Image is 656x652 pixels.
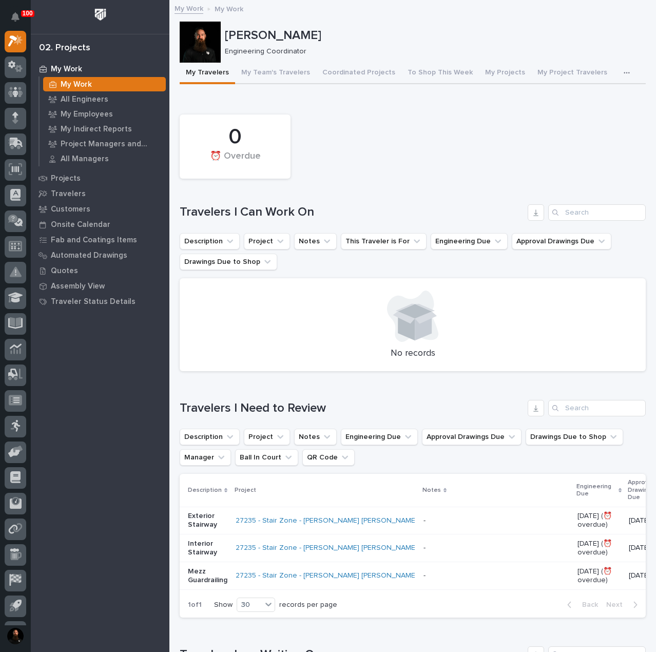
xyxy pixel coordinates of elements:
div: 30 [237,600,262,610]
p: Quotes [51,266,78,276]
p: Engineering Due [576,481,616,500]
input: Search [548,204,646,221]
button: Drawings Due to Shop [526,429,623,445]
button: My Project Travelers [531,63,613,84]
button: Drawings Due to Shop [180,254,277,270]
button: Engineering Due [341,429,418,445]
p: Mezz Guardrailing [188,567,227,585]
p: [DATE] (⏰ overdue) [577,512,621,529]
p: 100 [23,10,33,17]
div: 0 [197,124,273,150]
p: Projects [51,174,81,183]
a: Quotes [31,263,169,278]
a: My Work [175,2,203,14]
a: My Work [40,77,169,91]
p: Approval Drawings Due [628,477,654,503]
a: Customers [31,201,169,217]
a: Assembly View [31,278,169,294]
span: Next [606,600,629,609]
button: Notes [294,429,337,445]
div: ⏰ Overdue [197,151,273,172]
a: Traveler Status Details [31,294,169,309]
p: records per page [279,601,337,609]
button: users-avatar [5,625,26,647]
p: My Work [215,3,243,14]
img: Workspace Logo [91,5,110,24]
button: Engineering Due [431,233,508,250]
button: My Travelers [180,63,235,84]
p: [DATE] (⏰ overdue) [577,540,621,557]
button: Coordinated Projects [316,63,401,84]
button: Approval Drawings Due [512,233,611,250]
div: - [423,571,426,580]
button: Description [180,429,240,445]
div: Notifications100 [13,12,26,29]
p: Fab and Coatings Items [51,236,137,245]
p: Assembly View [51,282,105,291]
p: My Indirect Reports [61,125,132,134]
div: - [423,516,426,525]
button: Project [244,233,290,250]
p: All Managers [61,155,109,164]
p: Traveler Status Details [51,297,136,306]
button: My Projects [479,63,531,84]
p: 1 of 1 [180,592,210,618]
a: 27235 - Stair Zone - [PERSON_NAME] [PERSON_NAME] - Batting Cage Stairs [236,544,487,552]
a: All Engineers [40,92,169,106]
p: No records [192,348,633,359]
p: Project [235,485,256,496]
a: 27235 - Stair Zone - [PERSON_NAME] [PERSON_NAME] - Batting Cage Stairs [236,516,487,525]
p: My Work [61,80,92,89]
p: Customers [51,205,90,214]
a: My Work [31,61,169,76]
span: Back [576,600,598,609]
a: Projects [31,170,169,186]
a: Travelers [31,186,169,201]
a: Onsite Calendar [31,217,169,232]
p: Engineering Coordinator [225,47,638,56]
p: All Engineers [61,95,108,104]
button: Notifications [5,6,26,28]
button: QR Code [302,449,355,466]
a: All Managers [40,151,169,166]
button: Notes [294,233,337,250]
p: Show [214,601,233,609]
button: Ball In Court [235,449,298,466]
button: Project [244,429,290,445]
a: Project Managers and Engineers [40,137,169,151]
h1: Travelers I Can Work On [180,205,524,220]
button: This Traveler is For [341,233,427,250]
button: Manager [180,449,231,466]
button: Next [602,600,646,609]
p: Project Managers and Engineers [61,140,162,149]
button: Back [559,600,602,609]
p: Travelers [51,189,86,199]
p: Automated Drawings [51,251,127,260]
p: Notes [422,485,441,496]
p: My Work [51,65,82,74]
p: [DATE] (⏰ overdue) [577,567,621,585]
h1: Travelers I Need to Review [180,401,524,416]
div: - [423,544,426,552]
button: My Team's Travelers [235,63,316,84]
a: Fab and Coatings Items [31,232,169,247]
div: 02. Projects [39,43,90,54]
input: Search [548,400,646,416]
p: Exterior Stairway [188,512,227,529]
p: Onsite Calendar [51,220,110,229]
a: My Indirect Reports [40,122,169,136]
button: Description [180,233,240,250]
p: My Employees [61,110,113,119]
p: Description [188,485,222,496]
a: 27235 - Stair Zone - [PERSON_NAME] [PERSON_NAME] - Batting Cage Stairs [236,571,487,580]
a: Automated Drawings [31,247,169,263]
a: My Employees [40,107,169,121]
p: Interior Stairway [188,540,227,557]
button: Approval Drawings Due [422,429,522,445]
button: To Shop This Week [401,63,479,84]
p: [PERSON_NAME] [225,28,642,43]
